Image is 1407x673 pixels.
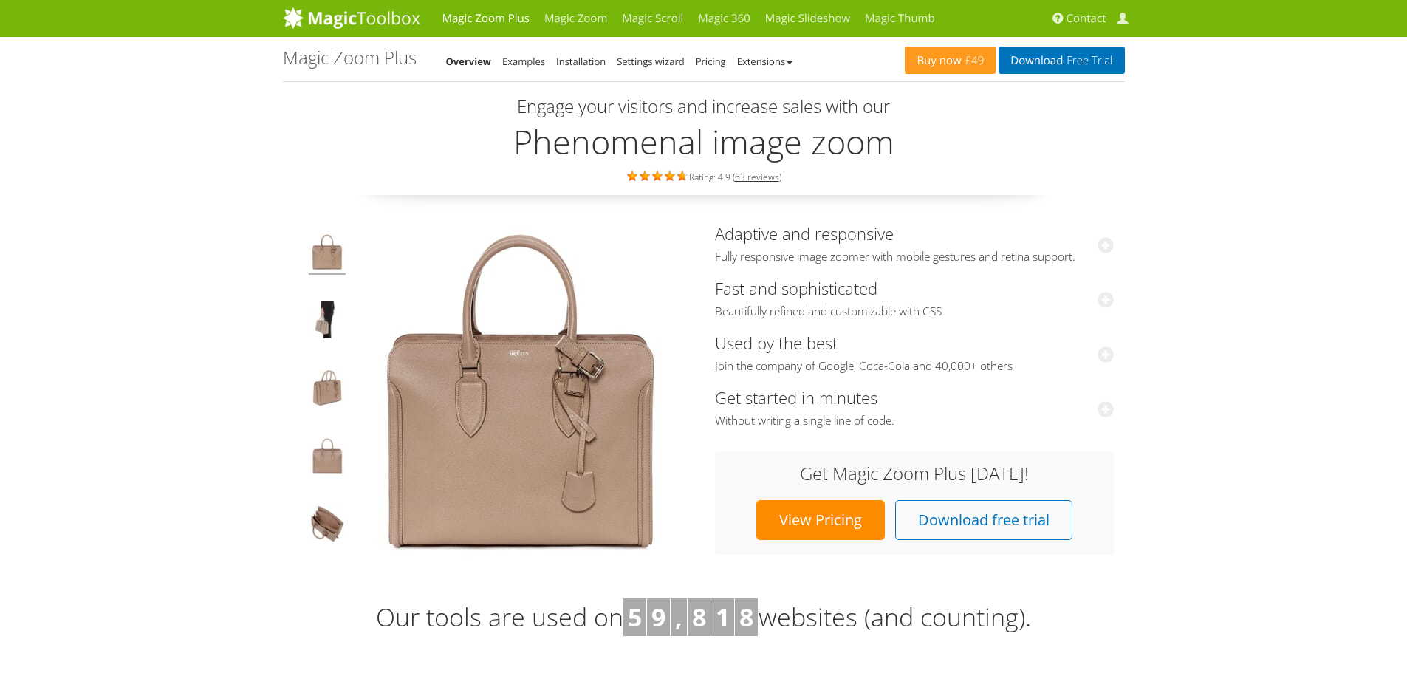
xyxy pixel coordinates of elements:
[283,7,420,29] img: MagicToolbox.com - Image tools for your website
[651,600,665,634] b: 9
[737,55,792,68] a: Extensions
[999,47,1124,74] a: DownloadFree Trial
[739,600,753,634] b: 8
[715,386,1114,428] a: Get started in minutesWithout writing a single line of code.
[756,500,885,540] a: View Pricing
[715,277,1114,319] a: Fast and sophisticatedBeautifully refined and customizable with CSS
[309,233,346,275] img: Product image zoom example
[309,505,346,547] img: JavaScript zoom tool example
[1063,55,1112,66] span: Free Trial
[628,600,642,634] b: 5
[502,55,545,68] a: Examples
[309,301,346,343] img: JavaScript image zoom example
[730,464,1099,483] h3: Get Magic Zoom Plus [DATE]!
[309,369,346,411] img: jQuery image zoom example
[696,55,726,68] a: Pricing
[446,55,492,68] a: Overview
[283,123,1125,160] h2: Phenomenal image zoom
[283,168,1125,184] div: Rating: 4.9 ( )
[735,171,779,183] a: 63 reviews
[283,598,1125,637] h3: Our tools are used on websites (and counting).
[283,48,417,67] h1: Magic Zoom Plus
[716,600,730,634] b: 1
[692,600,706,634] b: 8
[617,55,685,68] a: Settings wizard
[715,359,1114,374] span: Join the company of Google, Coca-Cola and 40,000+ others
[309,437,346,479] img: Hover image zoom example
[895,500,1072,540] a: Download free trial
[905,47,996,74] a: Buy now£49
[715,222,1114,264] a: Adaptive and responsiveFully responsive image zoomer with mobile gestures and retina support.
[715,414,1114,428] span: Without writing a single line of code.
[715,304,1114,319] span: Beautifully refined and customizable with CSS
[287,97,1121,116] h3: Engage your visitors and increase sales with our
[715,332,1114,374] a: Used by the bestJoin the company of Google, Coca-Cola and 40,000+ others
[556,55,606,68] a: Installation
[715,250,1114,264] span: Fully responsive image zoomer with mobile gestures and retina support.
[1067,11,1106,26] span: Contact
[962,55,985,66] span: £49
[355,225,687,557] img: Magic Zoom Plus Demo
[675,600,682,634] b: ,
